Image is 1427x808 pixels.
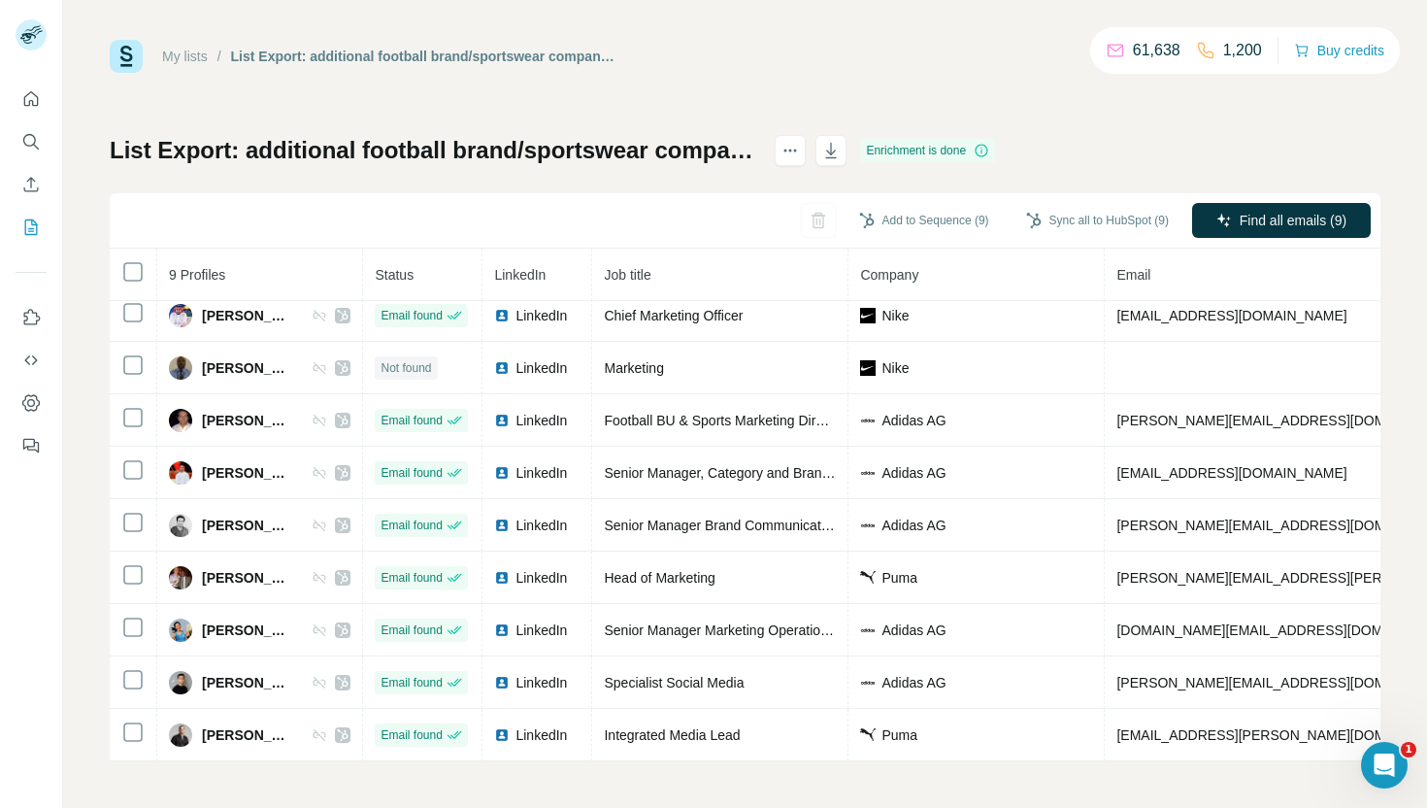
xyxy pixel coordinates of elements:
span: [PERSON_NAME] [202,673,292,692]
span: LinkedIn [515,673,567,692]
button: actions [775,135,806,166]
button: Find all emails (9) [1192,203,1371,238]
span: Email found [381,569,442,587]
span: 1 [1401,742,1416,757]
span: Email found [381,464,442,482]
img: company-logo [860,728,876,740]
div: List Export: additional football brand/sportswear companies [GEOGRAPHIC_DATA] - [DATE] 12:27 [231,47,616,66]
p: 61,638 [1133,39,1180,62]
span: Adidas AG [881,621,946,640]
img: company-logo [860,571,876,583]
span: Adidas AG [881,673,946,692]
img: Avatar [169,619,192,642]
iframe: Intercom live chat [1361,742,1408,789]
button: My lists [16,210,47,245]
span: [PERSON_NAME] [202,411,292,430]
span: LinkedIn [515,725,567,745]
img: LinkedIn logo [494,413,510,428]
span: Nike [881,358,909,378]
button: Use Surfe API [16,343,47,378]
img: LinkedIn logo [494,570,510,586]
span: 9 Profiles [169,267,225,283]
a: My lists [162,49,208,64]
span: Status [375,267,414,283]
span: Job title [604,267,650,283]
span: Email found [381,726,442,744]
li: / [217,47,221,66]
button: Sync all to HubSpot (9) [1012,206,1182,235]
span: Not found [381,359,431,377]
img: LinkedIn logo [494,465,510,481]
span: LinkedIn [515,568,567,588]
span: Nike [881,306,909,325]
img: Avatar [169,671,192,694]
button: Feedback [16,428,47,463]
span: [PERSON_NAME] [202,463,292,483]
span: Head of Marketing [604,570,714,586]
button: Add to Sequence (9) [846,206,1003,235]
span: Company [860,267,918,283]
img: Avatar [169,304,192,327]
span: Email found [381,412,442,429]
span: Marketing [604,360,663,376]
span: Adidas AG [881,516,946,535]
span: Senior Manager, Category and Brand Marketing /// Statement | adidas Originals, Emerging Markets [604,465,1200,481]
span: Senior Manager Brand Communications, Head of Social Media and PR [604,518,1031,533]
span: LinkedIn [494,267,546,283]
span: Email found [381,674,442,691]
span: Find all emails (9) [1240,211,1346,230]
button: Use Surfe on LinkedIn [16,300,47,335]
img: company-logo [860,675,876,690]
span: Senior Manager Marketing Operations, [GEOGRAPHIC_DATA] [604,623,983,638]
span: LinkedIn [515,621,567,640]
img: Avatar [169,724,192,747]
img: company-logo [860,465,876,481]
span: Puma [881,568,917,588]
img: company-logo [860,360,876,376]
img: LinkedIn logo [494,518,510,533]
img: Avatar [169,566,192,589]
img: LinkedIn logo [494,675,510,690]
span: [PERSON_NAME] [202,358,292,378]
img: Surfe Logo [110,40,143,73]
img: LinkedIn logo [494,308,510,323]
span: Email found [381,517,442,534]
img: LinkedIn logo [494,360,510,376]
span: [PERSON_NAME] [202,516,292,535]
span: [EMAIL_ADDRESS][DOMAIN_NAME] [1116,465,1346,481]
span: Puma [881,725,917,745]
p: 1,200 [1223,39,1262,62]
img: company-logo [860,518,876,533]
span: Football BU & Sports Marketing Director - EMEA [604,413,896,428]
span: Adidas AG [881,411,946,430]
span: [PERSON_NAME] [202,306,292,325]
span: Email found [381,622,442,639]
button: Buy credits [1294,37,1384,64]
span: LinkedIn [515,516,567,535]
span: Adidas AG [881,463,946,483]
span: Integrated Media Lead [604,727,740,743]
img: LinkedIn logo [494,623,510,638]
img: company-logo [860,413,876,428]
button: Search [16,124,47,159]
span: Specialist Social Media [604,675,744,690]
span: [PERSON_NAME] [202,568,292,588]
span: LinkedIn [515,358,567,378]
img: Avatar [169,409,192,432]
span: LinkedIn [515,411,567,430]
span: [PERSON_NAME] [202,725,292,745]
img: Avatar [169,356,192,380]
button: Quick start [16,82,47,117]
span: Email found [381,307,442,324]
img: company-logo [860,308,876,323]
img: Avatar [169,461,192,485]
span: [PERSON_NAME] [202,621,292,640]
button: Dashboard [16,386,47,421]
span: Email [1116,267,1150,283]
img: LinkedIn logo [494,727,510,743]
span: [EMAIL_ADDRESS][DOMAIN_NAME] [1116,308,1346,323]
div: Enrichment is done [860,139,995,162]
img: company-logo [860,623,876,638]
img: Avatar [169,514,192,537]
h1: List Export: additional football brand/sportswear companies [GEOGRAPHIC_DATA] - [DATE] 12:27 [110,135,757,166]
